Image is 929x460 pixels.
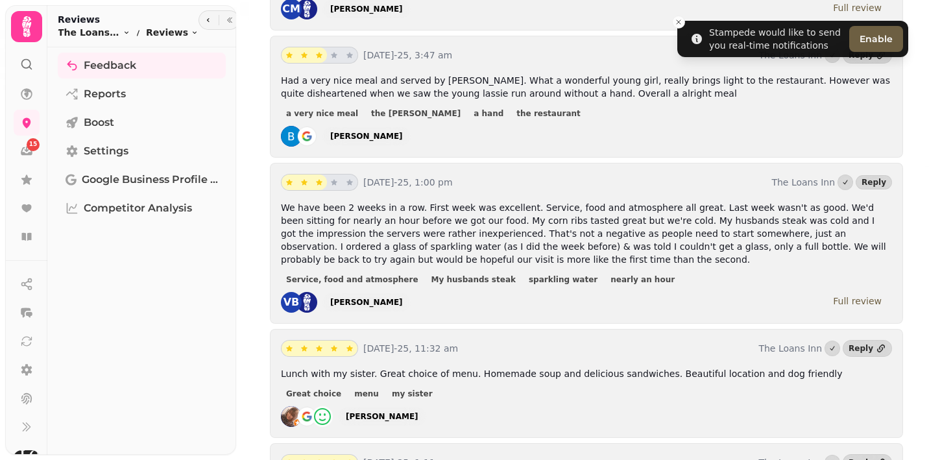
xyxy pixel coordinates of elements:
[281,126,302,147] img: ACg8ocIf74QZ5KXpM1SxBN9L0xcRiJu0g8u6xrNY4B4vvfPxEhtFjaM=s128-c0x00000000-cc-rp-mo
[58,167,226,193] a: Google Business Profile (Beta)
[284,297,300,308] span: VB
[58,81,226,107] a: Reports
[281,406,302,427] img: ALV-UjXZLO_SO-rwfqjBJHZ9T8FYfxz5Dq7pmR9W5LIQdu05xxxKOErOug=s128-c0x00000000-cc-rp-mo-ba3
[281,387,346,400] button: Great choice
[326,341,342,356] button: star
[146,26,199,39] button: Reviews
[771,176,835,189] p: The Loans Inn
[281,107,363,120] button: a very nice meal
[296,47,312,63] button: star
[58,26,199,39] nav: breadcrumb
[524,273,603,286] button: sparkling water
[354,390,379,398] span: menu
[84,86,126,102] span: Reports
[330,4,403,14] div: [PERSON_NAME]
[14,138,40,164] a: 15
[286,276,418,284] span: Service, food and atmosphere
[823,292,892,310] a: Full review
[84,143,128,159] span: Settings
[296,292,317,313] img: st.png
[47,47,236,455] nav: Tabs
[286,110,358,117] span: a very nice meal
[833,295,882,308] div: Full review
[82,172,218,188] span: Google Business Profile (Beta)
[363,49,753,62] p: [DATE]-25, 3:47 am
[29,140,38,149] span: 15
[311,341,327,356] button: star
[366,107,466,120] button: the [PERSON_NAME]
[58,26,130,39] button: The Loans Inn
[349,387,384,400] button: menu
[281,75,890,99] span: Had a very nice meal and served by [PERSON_NAME]. What a wonderful young girl, really brings ligh...
[843,340,892,357] a: Reply
[296,175,312,190] button: star
[511,107,585,120] button: the restaurant
[296,126,317,147] img: go-emblem@2x.png
[468,107,509,120] button: a hand
[363,176,766,189] p: [DATE]-25, 1:00 pm
[281,369,843,379] span: Lunch with my sister. Great choice of menu. Homemade soup and delicious sandwiches. Beautiful loc...
[833,1,882,14] div: Full review
[338,407,426,426] a: [PERSON_NAME]
[330,297,403,308] div: [PERSON_NAME]
[326,175,342,190] button: star
[58,26,120,39] span: The Loans Inn
[610,276,675,284] span: nearly an hour
[58,110,226,136] a: Boost
[392,390,433,398] span: my sister
[282,175,297,190] button: star
[58,13,199,26] h2: Reviews
[709,26,844,52] div: Stampede would like to send you real-time notifications
[431,276,516,284] span: My husbands steak
[371,110,461,117] span: the [PERSON_NAME]
[849,343,873,354] div: Reply
[862,178,886,186] span: Reply
[58,138,226,164] a: Settings
[605,273,680,286] button: nearly an hour
[516,110,580,117] span: the restaurant
[296,341,312,356] button: star
[282,4,300,14] span: CM
[849,26,903,52] button: Enable
[84,58,136,73] span: Feedback
[474,110,503,117] span: a hand
[342,47,357,63] button: star
[322,293,411,311] a: [PERSON_NAME]
[58,195,226,221] a: Competitor Analysis
[311,175,327,190] button: star
[825,341,840,356] button: Marked as done
[363,342,753,355] p: [DATE]-25, 11:32 am
[326,47,342,63] button: star
[387,387,438,400] button: my sister
[282,341,297,356] button: star
[342,341,357,356] button: star
[856,175,892,189] button: Reply
[58,53,226,79] a: Feedback
[529,276,597,284] span: sparkling water
[346,411,418,422] div: [PERSON_NAME]
[758,342,822,355] p: The Loans Inn
[311,47,327,63] button: star
[426,273,521,286] button: My husbands steak
[838,175,853,190] button: Marked as done
[330,131,403,141] div: [PERSON_NAME]
[282,47,297,63] button: star
[84,200,192,216] span: Competitor Analysis
[296,406,317,427] img: go-emblem@2x.png
[342,175,357,190] button: star
[84,115,114,130] span: Boost
[286,390,341,398] span: Great choice
[281,202,886,265] span: We have been 2 weeks in a row. First week was excellent. Service, food and atmosphere all great. ...
[322,127,411,145] a: [PERSON_NAME]
[672,16,685,29] button: Close toast
[281,273,424,286] button: Service, food and atmosphere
